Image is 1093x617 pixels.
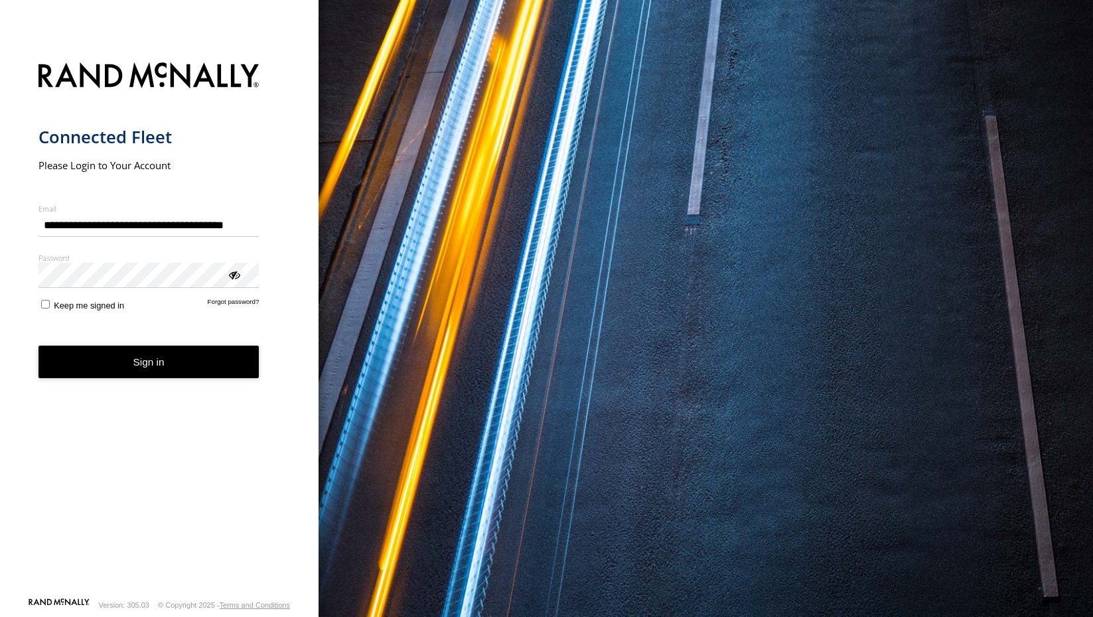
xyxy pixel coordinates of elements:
[38,253,259,263] label: Password
[41,300,50,308] input: Keep me signed in
[208,298,259,310] a: Forgot password?
[38,159,259,172] h2: Please Login to Your Account
[38,54,281,597] form: main
[54,301,124,310] span: Keep me signed in
[38,346,259,378] button: Sign in
[38,60,259,94] img: Rand McNally
[220,601,290,609] a: Terms and Conditions
[227,267,240,281] div: ViewPassword
[29,598,90,612] a: Visit our Website
[99,601,149,609] div: Version: 305.03
[38,126,259,148] h1: Connected Fleet
[158,601,290,609] div: © Copyright 2025 -
[38,204,259,214] label: Email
